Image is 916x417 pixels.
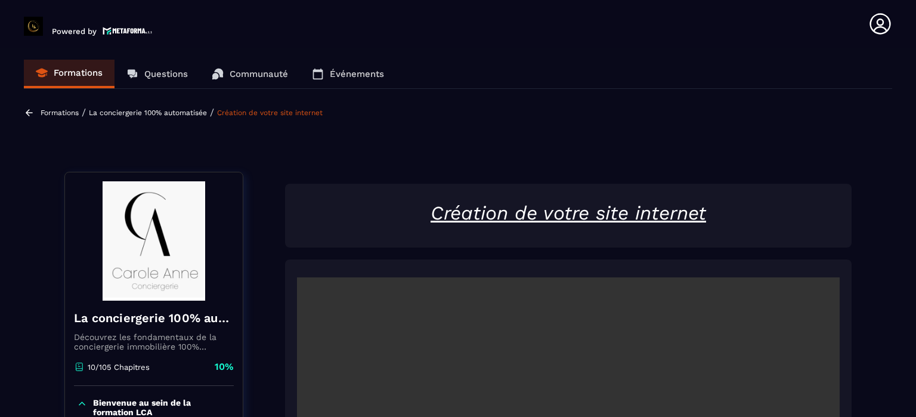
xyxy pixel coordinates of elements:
[300,60,396,88] a: Événements
[230,69,288,79] p: Communauté
[89,109,207,117] a: La conciergerie 100% automatisée
[210,107,214,118] span: /
[144,69,188,79] p: Questions
[217,109,323,117] a: Création de votre site internet
[54,67,103,78] p: Formations
[52,27,97,36] p: Powered by
[24,17,43,36] img: logo-branding
[114,60,200,88] a: Questions
[74,332,234,351] p: Découvrez les fondamentaux de la conciergerie immobilière 100% automatisée. Cette formation est c...
[431,202,706,224] u: Création de votre site internet
[41,109,79,117] a: Formations
[93,398,231,417] p: Bienvenue au sein de la formation LCA
[74,310,234,326] h4: La conciergerie 100% automatisée
[88,363,150,372] p: 10/105 Chapitres
[215,360,234,373] p: 10%
[200,60,300,88] a: Communauté
[82,107,86,118] span: /
[330,69,384,79] p: Événements
[103,26,153,36] img: logo
[24,60,114,88] a: Formations
[74,181,234,301] img: banner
